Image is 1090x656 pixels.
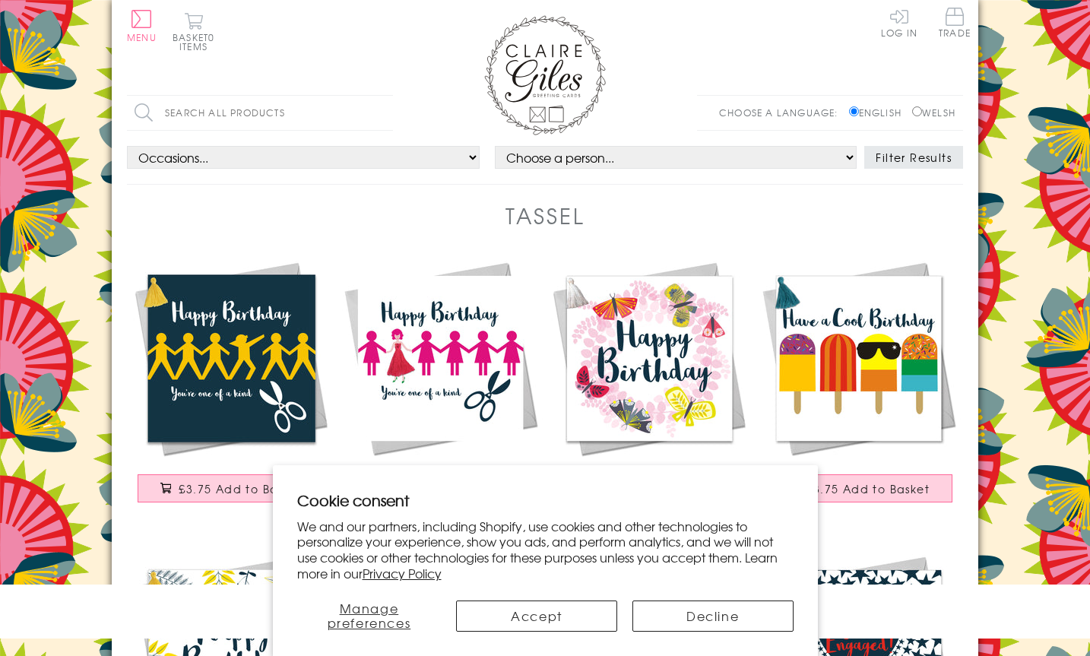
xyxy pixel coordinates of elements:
a: Birthday Card, Paperchain Girls, Embellished with a colourful tassel £3.75 Add to Basket [336,254,545,518]
img: Claire Giles Greetings Cards [484,15,606,135]
span: Trade [939,8,971,37]
button: Accept [456,601,617,632]
input: Welsh [912,106,922,116]
button: Manage preferences [296,601,441,632]
button: Menu [127,10,157,42]
label: English [849,106,909,119]
label: Welsh [912,106,955,119]
input: Search all products [127,96,393,130]
img: Birthday Card, Dab Man, One of a Kind, Embellished with a colourful tassel [127,254,336,463]
h2: Cookie consent [297,490,794,511]
a: Privacy Policy [363,564,442,582]
h1: Tassel [505,200,585,231]
img: Birthday Card, Paperchain Girls, Embellished with a colourful tassel [336,254,545,463]
a: Birthday Card, Dab Man, One of a Kind, Embellished with a colourful tassel £3.75 Add to Basket [127,254,336,518]
span: £3.75 Add to Basket [179,481,303,496]
button: £3.75 Add to Basket [765,474,953,502]
a: Birthday Card, Butterfly Wreath, Embellished with a colourful tassel £3.75 Add to Basket [545,254,754,518]
input: English [849,106,859,116]
img: Birthday Card, Butterfly Wreath, Embellished with a colourful tassel [545,254,754,463]
img: Birthday Card, Ice Lollies, Cool Birthday, Embellished with a colourful tassel [754,254,963,463]
p: Choose a language: [719,106,846,119]
button: Basket0 items [173,12,214,51]
input: Search [378,96,393,130]
a: Birthday Card, Ice Lollies, Cool Birthday, Embellished with a colourful tassel £3.75 Add to Basket [754,254,963,518]
button: Decline [632,601,794,632]
span: 0 items [179,30,214,53]
span: Menu [127,30,157,44]
span: £3.75 Add to Basket [806,481,930,496]
a: Trade [939,8,971,40]
a: Log In [881,8,917,37]
button: Filter Results [864,146,963,169]
button: £3.75 Add to Basket [138,474,326,502]
p: We and our partners, including Shopify, use cookies and other technologies to personalize your ex... [297,518,794,582]
span: Manage preferences [328,599,411,632]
